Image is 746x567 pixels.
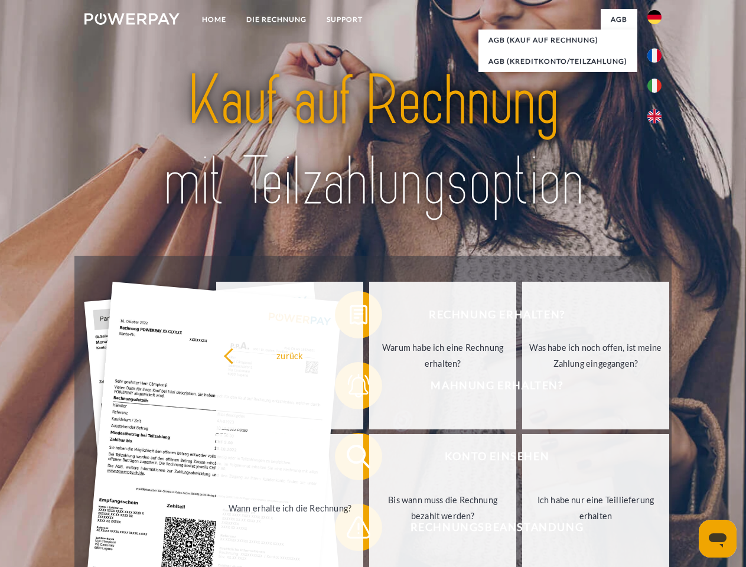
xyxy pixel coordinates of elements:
[699,520,737,558] iframe: Schaltfläche zum Öffnen des Messaging-Fensters
[647,109,662,123] img: en
[529,340,662,372] div: Was habe ich noch offen, ist meine Zahlung eingegangen?
[478,30,637,51] a: AGB (Kauf auf Rechnung)
[529,492,662,524] div: Ich habe nur eine Teillieferung erhalten
[223,347,356,363] div: zurück
[236,9,317,30] a: DIE RECHNUNG
[478,51,637,72] a: AGB (Kreditkonto/Teilzahlung)
[192,9,236,30] a: Home
[376,492,509,524] div: Bis wann muss die Rechnung bezahlt werden?
[376,340,509,372] div: Warum habe ich eine Rechnung erhalten?
[317,9,373,30] a: SUPPORT
[113,57,633,226] img: title-powerpay_de.svg
[647,48,662,63] img: fr
[522,282,669,429] a: Was habe ich noch offen, ist meine Zahlung eingegangen?
[84,13,180,25] img: logo-powerpay-white.svg
[601,9,637,30] a: agb
[647,79,662,93] img: it
[647,10,662,24] img: de
[223,500,356,516] div: Wann erhalte ich die Rechnung?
